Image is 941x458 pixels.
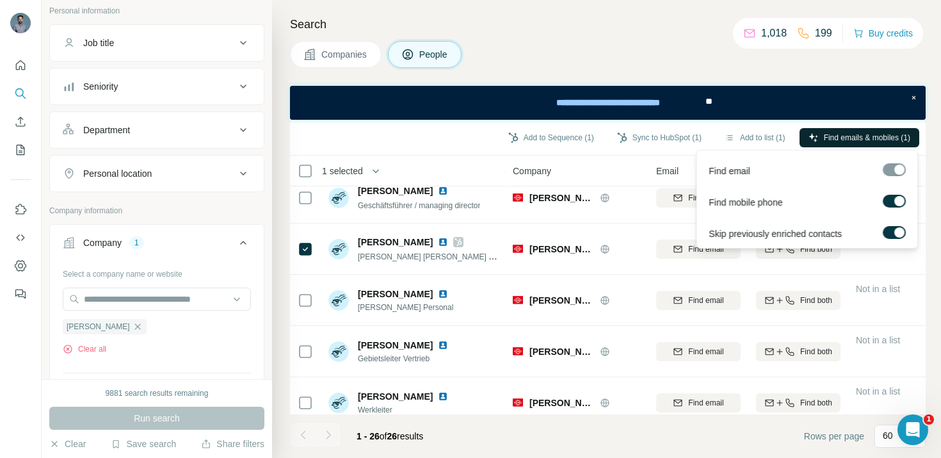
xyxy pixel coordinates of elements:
[438,340,448,350] img: LinkedIn logo
[815,26,832,41] p: 199
[438,237,448,247] img: LinkedIn logo
[756,291,840,310] button: Find both
[800,397,832,409] span: Find both
[529,294,593,307] span: [PERSON_NAME]
[83,124,130,136] div: Department
[10,282,31,306] button: Feedback
[656,342,741,361] button: Find email
[387,431,398,441] span: 26
[709,227,842,240] span: Skip previously enriched contacts
[10,82,31,105] button: Search
[63,343,106,355] button: Clear all
[358,201,480,210] span: Geschäftsführer / managing director
[529,345,593,358] span: [PERSON_NAME]
[50,227,264,263] button: Company1
[709,165,750,177] span: Find email
[290,86,926,120] iframe: Banner
[656,165,679,177] span: Email
[322,165,363,177] span: 1 selected
[800,346,832,357] span: Find both
[656,188,741,208] button: Find email
[513,165,551,177] span: Company
[924,414,934,425] span: 1
[513,193,523,203] img: Logo of Rowe
[800,128,919,147] button: Find emails & mobiles (1)
[358,288,433,300] span: [PERSON_NAME]
[688,397,723,409] span: Find email
[419,48,449,61] span: People
[856,335,900,345] span: Not in a list
[529,397,593,409] span: [PERSON_NAME]
[804,430,864,443] span: Rows per page
[129,237,144,249] div: 1
[10,254,31,277] button: Dashboard
[761,26,787,41] p: 1,018
[10,110,31,133] button: Enrich CSV
[853,24,913,42] button: Buy credits
[10,13,31,33] img: Avatar
[50,28,264,58] button: Job title
[716,128,794,147] button: Add to list (1)
[328,341,349,362] img: Avatar
[50,71,264,102] button: Seniority
[83,236,122,249] div: Company
[856,284,900,294] span: Not in a list
[438,289,448,299] img: LinkedIn logo
[49,205,264,217] p: Company information
[513,244,523,254] img: Logo of Rowe
[800,295,832,306] span: Find both
[328,188,349,208] img: Avatar
[111,438,176,450] button: Save search
[824,132,910,143] span: Find emails & mobiles (1)
[321,48,368,61] span: Companies
[358,236,433,249] span: [PERSON_NAME]
[358,353,453,364] span: Gebietsleiter Vertrieb
[688,243,723,255] span: Find email
[358,251,563,261] span: [PERSON_NAME] [PERSON_NAME] und Materialwirtschaft
[438,186,448,196] img: LinkedIn logo
[688,346,723,357] span: Find email
[63,263,251,280] div: Select a company name or website
[656,393,741,413] button: Find email
[10,226,31,249] button: Use Surfe API
[50,158,264,189] button: Personal location
[357,431,423,441] span: results
[83,80,118,93] div: Seniority
[438,391,448,402] img: LinkedIn logo
[513,398,523,408] img: Logo of Rowe
[883,429,893,442] p: 60
[83,37,114,49] div: Job title
[688,192,723,204] span: Find email
[10,54,31,77] button: Quick start
[67,321,130,332] span: [PERSON_NAME]
[83,167,152,180] div: Personal location
[358,390,433,403] span: [PERSON_NAME]
[529,243,593,256] span: [PERSON_NAME]
[328,290,349,311] img: Avatar
[10,138,31,161] button: My lists
[756,342,840,361] button: Find both
[357,431,380,441] span: 1 - 26
[800,243,832,255] span: Find both
[380,431,387,441] span: of
[49,5,264,17] p: Personal information
[290,15,926,33] h4: Search
[709,196,782,209] span: Find mobile phone
[529,192,593,204] span: [PERSON_NAME]
[756,240,840,259] button: Find both
[499,128,603,147] button: Add to Sequence (1)
[358,184,433,197] span: [PERSON_NAME]
[106,388,209,399] div: 9881 search results remaining
[688,295,723,306] span: Find email
[856,386,900,397] span: Not in a list
[897,414,928,445] iframe: Intercom live chat
[513,347,523,357] img: Logo of Rowe
[328,239,349,259] img: Avatar
[756,393,840,413] button: Find both
[513,295,523,306] img: Logo of Rowe
[608,128,711,147] button: Sync to HubSpot (1)
[358,302,453,313] span: [PERSON_NAME] Personal
[50,115,264,145] button: Department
